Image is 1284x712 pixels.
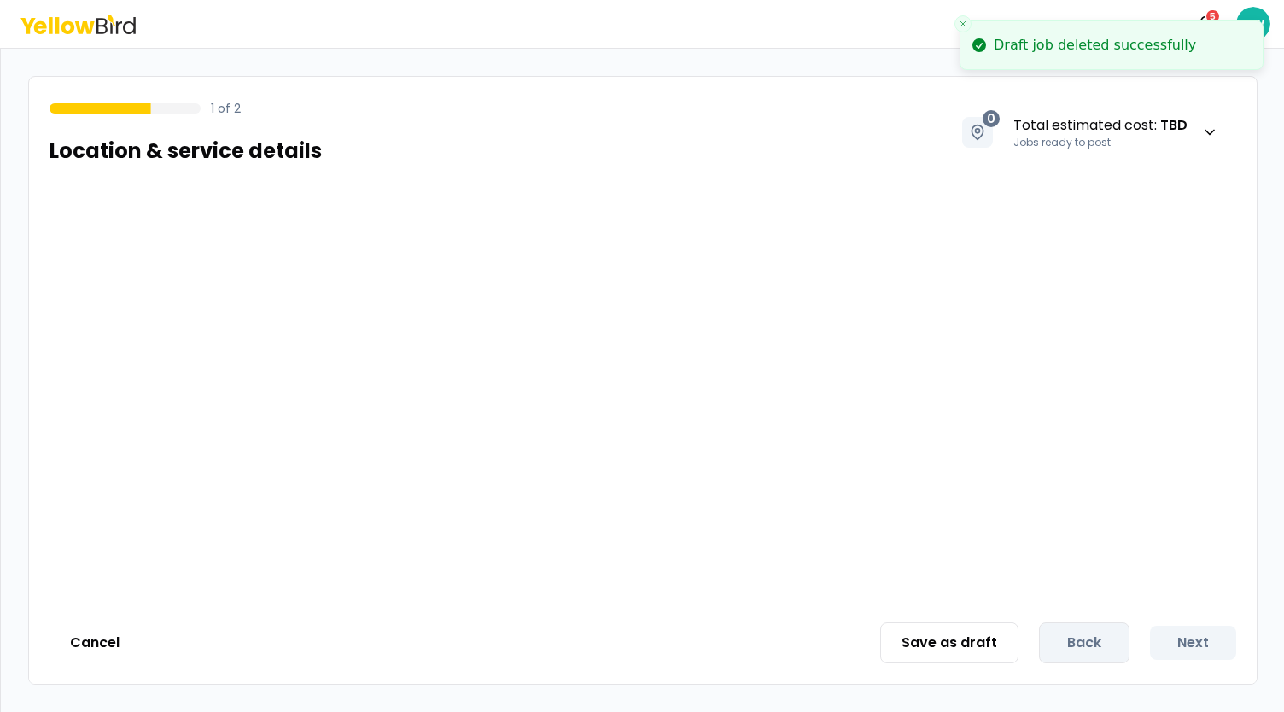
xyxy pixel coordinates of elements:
span: 0 [983,110,1000,127]
button: 0Total estimated cost: TBDJobs ready to post [944,97,1236,167]
button: Save as draft [880,622,1018,663]
h1: Location & service details [50,137,322,165]
button: Close toast [954,15,972,32]
button: Cancel [50,626,140,660]
span: CW [1236,7,1270,41]
strong: TBD [1160,115,1188,135]
div: Draft job deleted successfully [994,35,1196,55]
button: 5 [1188,7,1223,41]
span: Total estimated cost : [1013,115,1188,136]
span: Jobs ready to post [1013,136,1111,149]
p: 1 of 2 [211,100,241,117]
